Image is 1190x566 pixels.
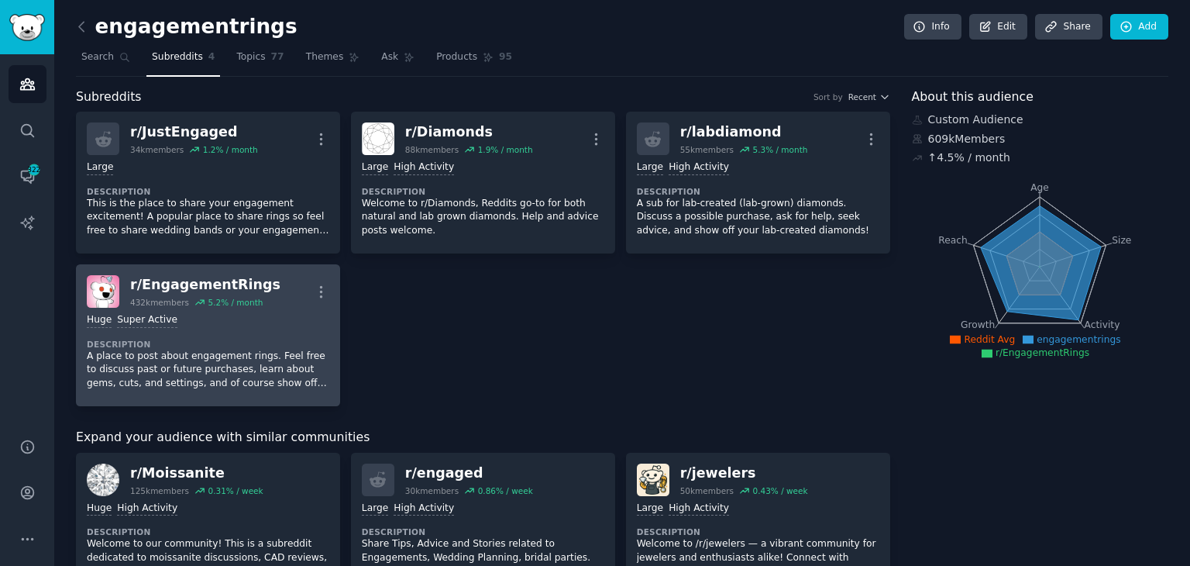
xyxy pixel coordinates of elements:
[637,160,663,175] div: Large
[680,485,734,496] div: 50k members
[1030,182,1049,193] tspan: Age
[904,14,961,40] a: Info
[394,502,454,516] div: High Activity
[362,502,388,516] div: Large
[394,160,454,175] div: High Activity
[362,123,394,155] img: Diamonds
[669,502,729,516] div: High Activity
[969,14,1027,40] a: Edit
[405,464,533,483] div: r/ engaged
[76,264,340,406] a: EngagementRingsr/EngagementRings432kmembers5.2% / monthHugeSuper ActiveDescriptionA place to post...
[351,112,615,254] a: Diamondsr/Diamonds88kmembers1.9% / monthLargeHigh ActivityDescriptionWelcome to r/Diamonds, Reddi...
[87,526,329,537] dt: Description
[152,50,203,64] span: Subreddits
[87,160,113,175] div: Large
[87,350,329,391] p: A place to post about engagement rings. Feel free to discuss past or future purchases, learn abou...
[752,144,807,155] div: 5.3 % / month
[76,45,136,77] a: Search
[130,485,189,496] div: 125k members
[76,88,142,107] span: Subreddits
[146,45,220,77] a: Subreddits4
[637,502,663,516] div: Large
[87,502,112,516] div: Huge
[362,186,604,197] dt: Description
[306,50,344,64] span: Themes
[680,123,808,142] div: r/ labdiamond
[130,123,258,142] div: r/ JustEngaged
[301,45,366,77] a: Themes
[961,319,995,330] tspan: Growth
[87,197,329,238] p: This is the place to share your engagement excitement! A popular place to share rings so feel fre...
[637,526,879,537] dt: Description
[87,313,112,328] div: Huge
[208,485,263,496] div: 0.31 % / week
[912,112,1169,128] div: Custom Audience
[117,502,177,516] div: High Activity
[669,160,729,175] div: High Activity
[271,50,284,64] span: 77
[637,186,879,197] dt: Description
[87,464,119,496] img: Moissanite
[1035,14,1102,40] a: Share
[431,45,518,77] a: Products95
[231,45,289,77] a: Topics77
[87,275,119,308] img: EngagementRings
[478,485,533,496] div: 0.86 % / week
[752,485,807,496] div: 0.43 % / week
[626,112,890,254] a: r/labdiamond55kmembers5.3% / monthLargeHigh ActivityDescriptionA sub for lab-created (lab-grown) ...
[130,275,280,295] div: r/ EngagementRings
[87,339,329,350] dt: Description
[1112,234,1131,245] tspan: Size
[362,160,388,175] div: Large
[236,50,265,64] span: Topics
[87,186,329,197] dt: Description
[9,14,45,41] img: GummySearch logo
[912,131,1169,147] div: 609k Members
[1084,319,1119,330] tspan: Activity
[938,234,968,245] tspan: Reach
[9,157,46,195] a: 322
[912,88,1034,107] span: About this audience
[499,50,512,64] span: 95
[81,50,114,64] span: Search
[376,45,420,77] a: Ask
[208,50,215,64] span: 4
[1110,14,1168,40] a: Add
[130,144,184,155] div: 34k members
[362,197,604,238] p: Welcome to r/Diamonds, Reddits go-to for both natural and lab grown diamonds. Help and advice pos...
[637,197,879,238] p: A sub for lab-created (lab-grown) diamonds. Discuss a possible purchase, ask for help, seek advic...
[478,144,533,155] div: 1.9 % / month
[130,297,189,308] div: 432k members
[76,428,370,447] span: Expand your audience with similar communities
[1037,334,1120,345] span: engagementrings
[405,123,533,142] div: r/ Diamonds
[813,91,843,102] div: Sort by
[381,50,398,64] span: Ask
[928,150,1010,166] div: ↑ 4.5 % / month
[208,297,263,308] div: 5.2 % / month
[203,144,258,155] div: 1.2 % / month
[680,464,808,483] div: r/ jewelers
[436,50,477,64] span: Products
[996,347,1089,358] span: r/EngagementRings
[117,313,177,328] div: Super Active
[848,91,890,102] button: Recent
[76,112,340,254] a: r/JustEngaged34kmembers1.2% / monthLargeDescriptionThis is the place to share your engagement exc...
[405,485,459,496] div: 30k members
[27,164,41,175] span: 322
[362,526,604,537] dt: Description
[680,144,734,155] div: 55k members
[130,464,263,483] div: r/ Moissanite
[637,464,669,496] img: jewelers
[964,334,1015,345] span: Reddit Avg
[848,91,876,102] span: Recent
[405,144,459,155] div: 88k members
[76,15,297,40] h2: engagementrings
